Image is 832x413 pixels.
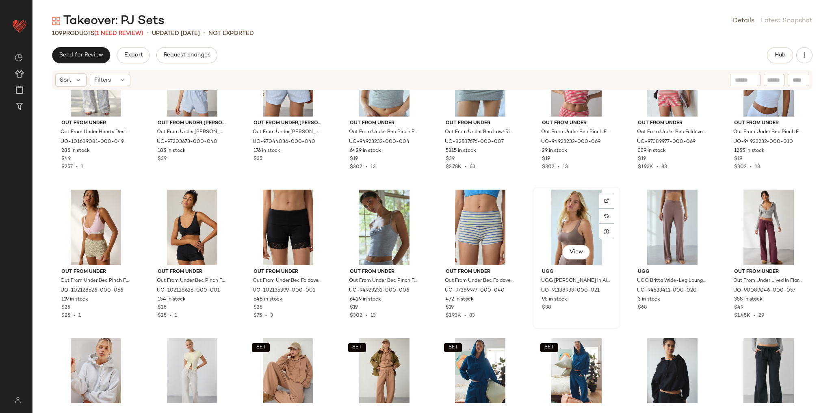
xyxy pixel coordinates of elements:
[157,129,226,136] span: Out From Under,[PERSON_NAME] Out From Under X [PERSON_NAME] Shirred Cotton Bralette in Blue, Wome...
[350,147,381,155] span: 6429 in stock
[158,313,167,318] span: $25
[439,190,521,265] img: 97389977_040_b
[541,277,610,285] span: UGG [PERSON_NAME] in Allspice, Women's at Urban Outfitters
[73,164,81,170] span: •
[445,287,505,294] span: UO-97389977-000-040
[253,147,280,155] span: 176 in stock
[734,147,765,155] span: 1255 in stock
[604,214,609,218] img: svg%3e
[253,120,323,127] span: Out From Under,[PERSON_NAME]
[750,313,758,318] span: •
[253,296,282,303] span: 648 in stock
[352,345,362,350] span: SET
[11,18,28,34] img: heart_red.DM2ytmEG.svg
[758,313,764,318] span: 29
[52,47,110,63] button: Send for Review
[147,28,149,38] span: •
[542,304,551,311] span: $38
[569,249,583,255] span: View
[60,76,71,84] span: Sort
[61,277,130,285] span: Out From Under Bec Pinch Front Lace Trim Bralette in Pink, Women's at Urban Outfitters
[61,164,73,170] span: $257
[117,47,149,63] button: Export
[81,164,83,170] span: 1
[638,164,653,170] span: $1.93K
[350,120,419,127] span: Out From Under
[61,129,130,136] span: Out From Under Hearts Desire Cotton Pajama Pant in Blue Print, Women's at Urban Outfitters
[59,52,103,58] span: Send for Review
[163,52,210,58] span: Request changes
[661,164,667,170] span: 83
[733,277,802,285] span: Out From Under Lived In Flare Sweatpant in Light Purple, Women's at Urban Outfitters
[638,156,646,163] span: $19
[350,296,381,303] span: 6429 in stock
[542,268,611,276] span: UGG
[734,268,803,276] span: Out From Under
[631,190,713,265] img: 94533411_020_b
[362,164,370,170] span: •
[253,138,315,146] span: UO-97044036-000-040
[638,304,647,311] span: $68
[370,164,376,170] span: 13
[151,190,233,265] img: 102128626_001_b
[542,164,555,170] span: $302
[544,345,554,350] span: SET
[253,156,262,163] span: $35
[562,245,590,259] button: View
[734,156,742,163] span: $19
[253,287,315,294] span: UO-102135399-000-001
[734,304,743,311] span: $49
[638,120,707,127] span: Out From Under
[555,164,563,170] span: •
[61,268,130,276] span: Out From Under
[10,397,26,403] img: svg%3e
[15,54,23,62] img: svg%3e
[52,13,165,29] div: Takeover: PJ Sets
[755,164,760,170] span: 13
[253,313,262,318] span: $75
[61,156,71,163] span: $49
[350,156,358,163] span: $19
[734,296,763,303] span: 358 in stock
[61,304,70,311] span: $25
[253,304,262,311] span: $25
[253,277,322,285] span: Out From Under Bec Foldover Lace Trim Short in Black, Women's at Urban Outfitters
[348,343,366,352] button: SET
[541,129,610,136] span: Out From Under Bec Pinch Front Fitted Cami in Red Stripe, Women's at Urban Outfitters
[61,313,70,318] span: $25
[446,120,515,127] span: Out From Under
[362,313,370,318] span: •
[637,129,706,136] span: Out From Under Bec Foldover Micro Short in Red Stripe, Women's at Urban Outfitters
[350,304,358,311] span: $19
[638,296,660,303] span: 3 in stock
[350,268,419,276] span: Out From Under
[152,29,200,38] p: updated [DATE]
[637,138,695,146] span: UO-97389977-000-069
[734,313,750,318] span: $1.45K
[167,313,175,318] span: •
[542,120,611,127] span: Out From Under
[158,268,227,276] span: Out From Under
[52,29,143,38] div: Products
[542,296,567,303] span: 95 in stock
[175,313,177,318] span: 1
[158,304,167,311] span: $25
[542,147,567,155] span: 29 in stock
[540,343,558,352] button: SET
[446,304,454,311] span: $19
[252,343,270,352] button: SET
[747,164,755,170] span: •
[541,138,600,146] span: UO-94923232-000-069
[343,190,425,265] img: 94923232_006_b
[157,138,217,146] span: UO-97203673-000-040
[350,313,362,318] span: $302
[734,120,803,127] span: Out From Under
[123,52,143,58] span: Export
[70,313,78,318] span: •
[638,147,666,155] span: 339 in stock
[461,313,469,318] span: •
[349,129,418,136] span: Out From Under Bec Pinch Front Fitted Cami in Light [PERSON_NAME], Women's at Urban Outfitters
[446,164,461,170] span: $2.78K
[262,313,270,318] span: •
[156,47,217,63] button: Request changes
